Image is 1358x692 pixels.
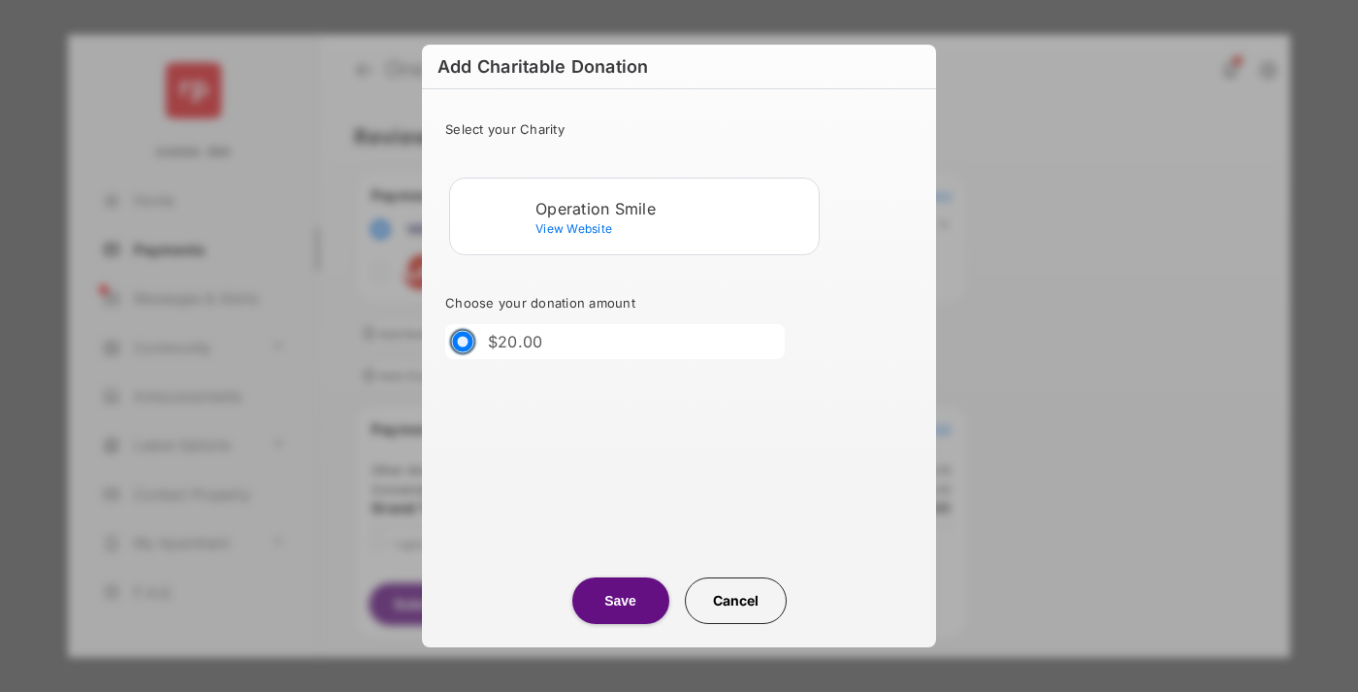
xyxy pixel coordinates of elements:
button: Cancel [685,577,787,624]
button: Save [572,577,669,624]
label: $20.00 [488,332,543,351]
h6: Add Charitable Donation [422,45,936,89]
span: Choose your donation amount [445,295,635,311]
div: Operation Smile [535,200,811,217]
span: View Website [535,221,612,236]
span: Select your Charity [445,121,565,137]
